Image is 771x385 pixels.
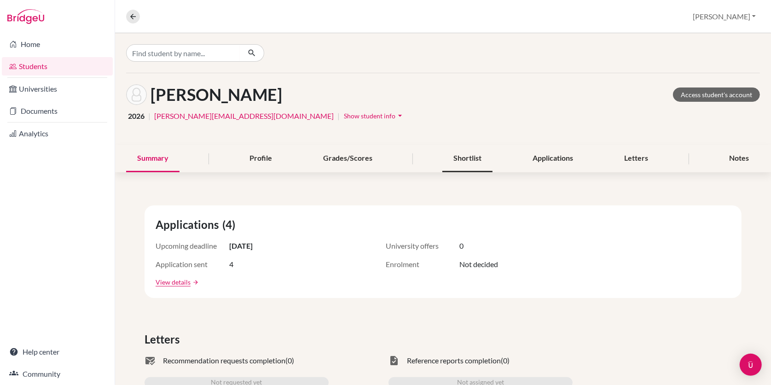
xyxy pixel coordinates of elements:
[126,84,147,105] img: Ariana SOOD's avatar
[689,8,760,25] button: [PERSON_NAME]
[126,145,180,172] div: Summary
[148,111,151,122] span: |
[673,87,760,102] a: Access student's account
[191,279,199,286] a: arrow_forward
[407,355,501,366] span: Reference reports completion
[7,9,44,24] img: Bridge-U
[156,240,229,251] span: Upcoming deadline
[163,355,285,366] span: Recommendation requests completion
[156,277,191,287] a: View details
[229,240,253,251] span: [DATE]
[312,145,383,172] div: Grades/Scores
[229,259,233,270] span: 4
[2,365,113,383] a: Community
[2,124,113,143] a: Analytics
[285,355,294,366] span: (0)
[501,355,510,366] span: (0)
[2,102,113,120] a: Documents
[222,216,239,233] span: (4)
[2,343,113,361] a: Help center
[343,109,405,123] button: Show student infoarrow_drop_down
[386,259,459,270] span: Enrolment
[154,111,334,122] a: [PERSON_NAME][EMAIL_ADDRESS][DOMAIN_NAME]
[145,331,183,348] span: Letters
[344,112,395,120] span: Show student info
[2,57,113,76] a: Students
[442,145,493,172] div: Shortlist
[459,240,464,251] span: 0
[156,216,222,233] span: Applications
[126,44,240,62] input: Find student by name...
[522,145,584,172] div: Applications
[128,111,145,122] span: 2026
[613,145,659,172] div: Letters
[740,354,762,376] div: Open Intercom Messenger
[2,35,113,53] a: Home
[388,355,400,366] span: task
[2,80,113,98] a: Universities
[386,240,459,251] span: University offers
[238,145,283,172] div: Profile
[145,355,156,366] span: mark_email_read
[395,111,405,120] i: arrow_drop_down
[718,145,760,172] div: Notes
[337,111,340,122] span: |
[156,259,229,270] span: Application sent
[459,259,498,270] span: Not decided
[151,85,282,105] h1: [PERSON_NAME]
